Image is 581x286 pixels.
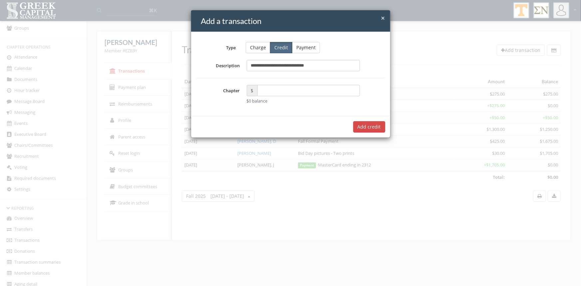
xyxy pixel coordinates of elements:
h4: Add a transaction [201,15,385,27]
label: Chapter [196,85,243,104]
button: Payment [292,42,320,53]
button: Add credit [353,121,385,133]
span: × [381,13,385,23]
label: Description [196,60,243,71]
label: Type [191,42,241,51]
button: Charge [246,42,270,53]
div: $0 balance [247,98,360,104]
button: Credit [270,42,292,53]
span: $ [247,85,257,96]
